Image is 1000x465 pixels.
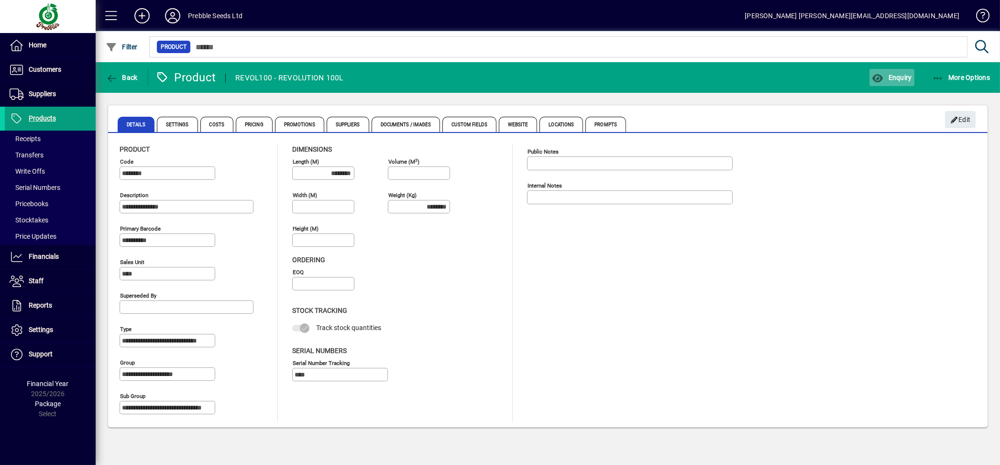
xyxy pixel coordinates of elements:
[930,69,993,86] button: More Options
[293,225,319,232] mat-label: Height (m)
[10,135,41,143] span: Receipts
[29,66,61,73] span: Customers
[103,69,140,86] button: Back
[969,2,988,33] a: Knowledge Base
[120,145,150,153] span: Product
[188,8,242,23] div: Prebble Seeds Ltd
[10,167,45,175] span: Write Offs
[932,74,990,81] span: More Options
[120,158,133,165] mat-label: Code
[157,7,188,24] button: Profile
[869,69,914,86] button: Enquiry
[442,117,496,132] span: Custom Fields
[120,359,135,366] mat-label: Group
[29,114,56,122] span: Products
[5,343,96,366] a: Support
[29,326,53,333] span: Settings
[29,90,56,98] span: Suppliers
[293,359,350,366] mat-label: Serial Number tracking
[120,192,148,199] mat-label: Description
[5,245,96,269] a: Financials
[236,117,273,132] span: Pricing
[118,117,154,132] span: Details
[5,228,96,244] a: Price Updates
[539,117,583,132] span: Locations
[29,277,44,285] span: Staff
[5,163,96,179] a: Write Offs
[10,151,44,159] span: Transfers
[120,393,145,399] mat-label: Sub group
[5,147,96,163] a: Transfers
[745,8,959,23] div: [PERSON_NAME] [PERSON_NAME][EMAIL_ADDRESS][DOMAIN_NAME]
[293,192,317,199] mat-label: Width (m)
[527,182,562,189] mat-label: Internal Notes
[29,253,59,260] span: Financials
[10,200,48,208] span: Pricebooks
[10,184,60,191] span: Serial Numbers
[155,70,216,85] div: Product
[950,112,971,128] span: Edit
[5,212,96,228] a: Stocktakes
[415,157,418,162] sup: 3
[5,269,96,293] a: Staff
[5,33,96,57] a: Home
[106,74,138,81] span: Back
[157,117,198,132] span: Settings
[292,256,325,264] span: Ordering
[235,70,343,86] div: REVOL100 - REVOLUTION 100L
[103,38,140,55] button: Filter
[585,117,626,132] span: Prompts
[292,307,347,314] span: Stock Tracking
[293,158,319,165] mat-label: Length (m)
[35,400,61,408] span: Package
[872,74,912,81] span: Enquiry
[27,380,69,387] span: Financial Year
[120,259,144,266] mat-label: Sales unit
[29,41,46,49] span: Home
[5,294,96,318] a: Reports
[200,117,234,132] span: Costs
[372,117,440,132] span: Documents / Images
[10,216,48,224] span: Stocktakes
[275,117,324,132] span: Promotions
[106,43,138,51] span: Filter
[127,7,157,24] button: Add
[316,324,381,332] span: Track stock quantities
[120,326,132,332] mat-label: Type
[96,69,148,86] app-page-header-button: Back
[5,82,96,106] a: Suppliers
[5,58,96,82] a: Customers
[29,350,53,358] span: Support
[29,301,52,309] span: Reports
[327,117,369,132] span: Suppliers
[388,192,417,199] mat-label: Weight (Kg)
[499,117,538,132] span: Website
[292,145,332,153] span: Dimensions
[527,148,559,155] mat-label: Public Notes
[5,318,96,342] a: Settings
[292,347,347,354] span: Serial Numbers
[388,158,419,165] mat-label: Volume (m )
[5,196,96,212] a: Pricebooks
[5,179,96,196] a: Serial Numbers
[945,111,976,128] button: Edit
[120,225,161,232] mat-label: Primary barcode
[10,232,56,240] span: Price Updates
[293,269,304,276] mat-label: EOQ
[5,131,96,147] a: Receipts
[161,42,187,52] span: Product
[120,292,156,299] mat-label: Superseded by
